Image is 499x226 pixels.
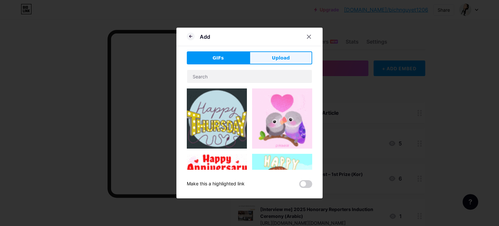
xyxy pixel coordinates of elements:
div: Add [200,33,210,41]
button: Upload [249,51,312,64]
img: Gihpy [187,88,247,149]
div: Make this a highlighted link [187,180,245,188]
span: Upload [272,55,290,61]
img: Gihpy [252,154,312,214]
img: Gihpy [187,154,247,214]
input: Search [187,70,312,83]
button: GIFs [187,51,249,64]
img: Gihpy [252,88,312,149]
span: GIFs [212,55,224,61]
